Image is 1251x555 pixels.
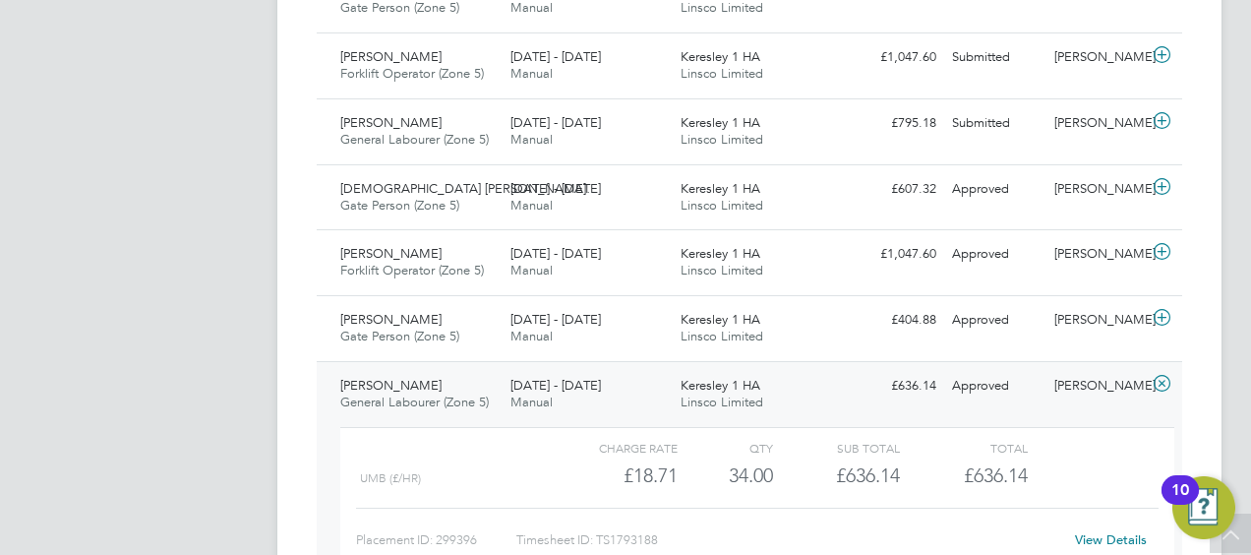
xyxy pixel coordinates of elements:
[1046,173,1149,206] div: [PERSON_NAME]
[340,65,484,82] span: Forklift Operator (Zone 5)
[944,107,1046,140] div: Submitted
[340,180,599,197] span: [DEMOGRAPHIC_DATA] [PERSON_NAME]…
[1172,476,1235,539] button: Open Resource Center, 10 new notifications
[681,197,763,214] span: Linsco Limited
[944,238,1046,271] div: Approved
[773,436,900,460] div: Sub Total
[510,311,601,328] span: [DATE] - [DATE]
[773,460,900,492] div: £636.14
[340,131,489,148] span: General Labourer (Zone 5)
[340,394,489,410] span: General Labourer (Zone 5)
[340,328,459,344] span: Gate Person (Zone 5)
[360,471,421,485] span: UMB (£/HR)
[944,41,1046,74] div: Submitted
[842,370,944,402] div: £636.14
[510,245,601,262] span: [DATE] - [DATE]
[510,377,601,394] span: [DATE] - [DATE]
[944,370,1046,402] div: Approved
[510,131,553,148] span: Manual
[551,436,678,460] div: Charge rate
[340,311,442,328] span: [PERSON_NAME]
[510,197,553,214] span: Manual
[340,48,442,65] span: [PERSON_NAME]
[681,180,760,197] span: Keresley 1 HA
[1046,41,1149,74] div: [PERSON_NAME]
[681,114,760,131] span: Keresley 1 HA
[842,41,944,74] div: £1,047.60
[510,328,553,344] span: Manual
[944,304,1046,337] div: Approved
[551,460,678,492] div: £18.71
[681,394,763,410] span: Linsco Limited
[1075,531,1147,548] a: View Details
[842,173,944,206] div: £607.32
[842,238,944,271] div: £1,047.60
[681,262,763,278] span: Linsco Limited
[1046,238,1149,271] div: [PERSON_NAME]
[842,304,944,337] div: £404.88
[510,48,601,65] span: [DATE] - [DATE]
[340,245,442,262] span: [PERSON_NAME]
[681,377,760,394] span: Keresley 1 HA
[510,394,553,410] span: Manual
[510,65,553,82] span: Manual
[681,328,763,344] span: Linsco Limited
[340,262,484,278] span: Forklift Operator (Zone 5)
[681,131,763,148] span: Linsco Limited
[1046,304,1149,337] div: [PERSON_NAME]
[900,436,1027,460] div: Total
[964,463,1028,487] span: £636.14
[1046,370,1149,402] div: [PERSON_NAME]
[681,65,763,82] span: Linsco Limited
[678,460,773,492] div: 34.00
[340,197,459,214] span: Gate Person (Zone 5)
[1046,107,1149,140] div: [PERSON_NAME]
[681,48,760,65] span: Keresley 1 HA
[681,245,760,262] span: Keresley 1 HA
[681,311,760,328] span: Keresley 1 HA
[510,114,601,131] span: [DATE] - [DATE]
[944,173,1046,206] div: Approved
[678,436,773,460] div: QTY
[1171,490,1189,516] div: 10
[340,114,442,131] span: [PERSON_NAME]
[842,107,944,140] div: £795.18
[510,180,601,197] span: [DATE] - [DATE]
[340,377,442,394] span: [PERSON_NAME]
[510,262,553,278] span: Manual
